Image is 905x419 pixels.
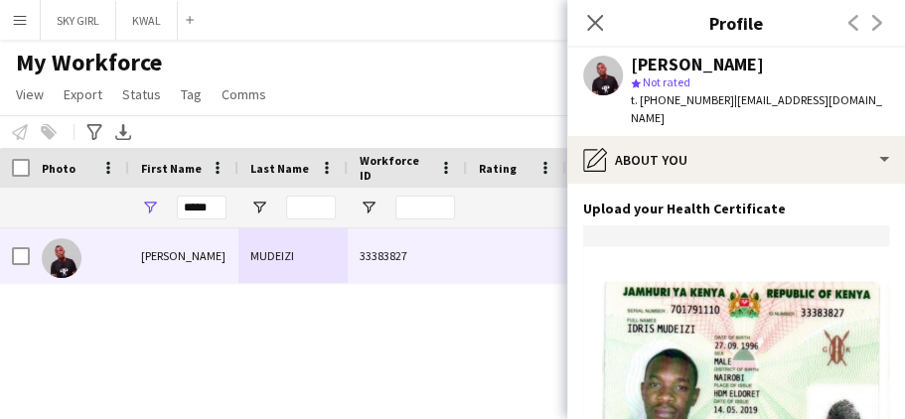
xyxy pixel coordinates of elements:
[250,199,268,216] button: Open Filter Menu
[348,228,467,283] div: 33383827
[631,56,764,73] div: [PERSON_NAME]
[479,161,517,176] span: Rating
[222,85,266,103] span: Comms
[360,199,377,216] button: Open Filter Menu
[114,81,169,107] a: Status
[16,85,44,103] span: View
[111,120,135,144] app-action-btn: Export XLSX
[567,10,905,36] h3: Profile
[42,238,81,278] img: IDRIS MUDEIZI
[631,92,882,125] span: | [EMAIL_ADDRESS][DOMAIN_NAME]
[42,161,75,176] span: Photo
[173,81,210,107] a: Tag
[583,200,786,217] h3: Upload your Health Certificate
[82,120,106,144] app-action-btn: Advanced filters
[177,196,226,219] input: First Name Filter Input
[238,228,348,283] div: MUDEIZI
[286,196,336,219] input: Last Name Filter Input
[643,74,690,89] span: Not rated
[567,136,905,184] div: About you
[181,85,202,103] span: Tag
[631,92,734,107] span: t. [PHONE_NUMBER]
[8,81,52,107] a: View
[360,153,431,183] span: Workforce ID
[141,199,159,216] button: Open Filter Menu
[16,48,162,77] span: My Workforce
[141,161,202,176] span: First Name
[129,228,238,283] div: [PERSON_NAME]
[122,85,161,103] span: Status
[56,81,110,107] a: Export
[116,1,178,40] button: KWAL
[250,161,309,176] span: Last Name
[41,1,116,40] button: SKY GIRL
[64,85,102,103] span: Export
[214,81,274,107] a: Comms
[395,196,455,219] input: Workforce ID Filter Input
